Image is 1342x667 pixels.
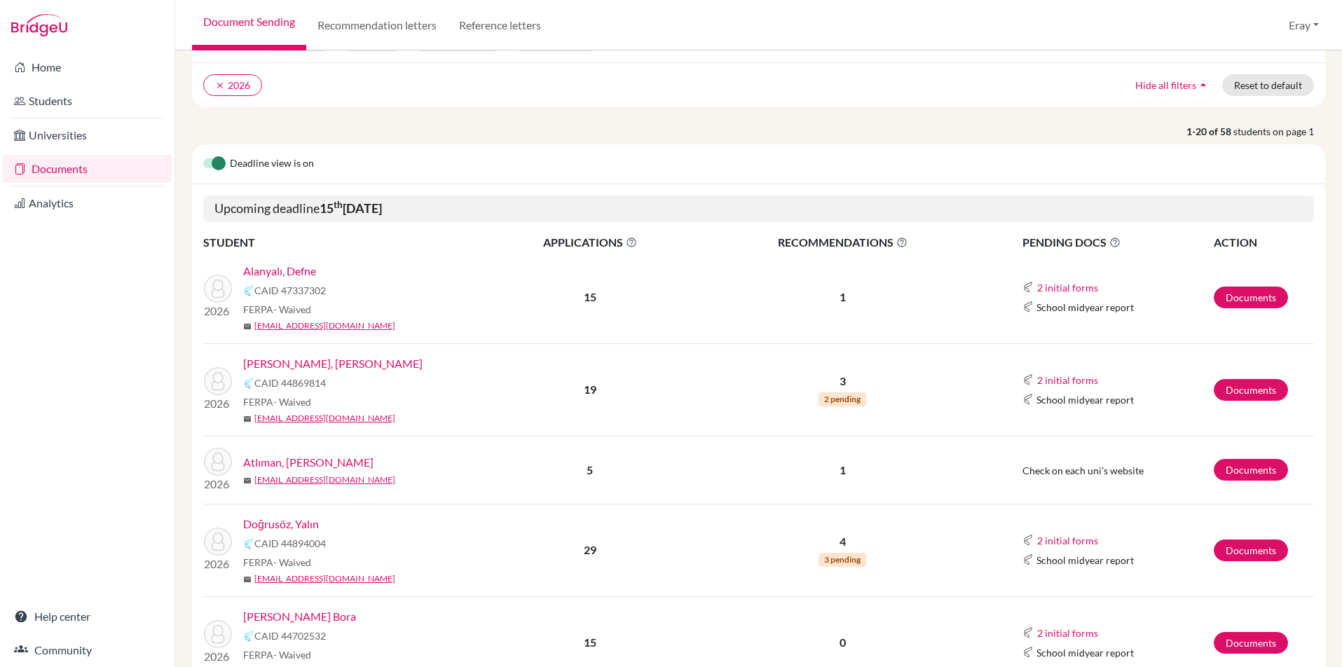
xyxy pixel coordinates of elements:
span: CAID 44894004 [254,536,326,551]
button: Eray [1282,12,1325,39]
span: APPLICATIONS [484,234,696,251]
a: Analytics [3,189,172,217]
b: 15 [584,635,596,649]
a: [PERSON_NAME] Bora [243,608,356,625]
a: [EMAIL_ADDRESS][DOMAIN_NAME] [254,412,395,425]
span: mail [243,415,252,423]
img: Common App logo [243,378,254,389]
img: Common App logo [1022,374,1034,385]
a: [PERSON_NAME], [PERSON_NAME] [243,355,423,372]
span: Deadline view is on [230,156,314,172]
h5: Upcoming deadline [203,195,1314,222]
b: 19 [584,383,596,396]
span: mail [243,476,252,485]
a: Doğrusöz, Yalın [243,516,319,532]
strong: 1-20 of 58 [1186,124,1233,139]
b: 15 [584,290,596,303]
a: Universities [3,121,172,149]
span: Check on each uni's website [1022,465,1144,476]
a: Students [3,87,172,115]
a: Documents [1214,459,1288,481]
img: Common App logo [1022,554,1034,565]
span: 3 pending [819,553,866,567]
span: - Waived [273,396,311,408]
img: Common App logo [1022,535,1034,546]
img: Alanyalı, Defne [204,275,232,303]
p: 1 [697,462,988,479]
span: FERPA [243,394,311,409]
a: Atlıman, [PERSON_NAME] [243,454,374,471]
p: 2026 [204,648,232,665]
span: FERPA [243,555,311,570]
img: Common App logo [1022,282,1034,293]
span: School midyear report [1036,553,1134,568]
span: CAID 47337302 [254,283,326,298]
a: Community [3,636,172,664]
a: Home [3,53,172,81]
span: - Waived [273,649,311,661]
button: Reset to default [1222,74,1314,96]
button: Hide all filtersarrow_drop_up [1123,74,1222,96]
p: 4 [697,533,988,550]
a: Documents [1214,539,1288,561]
a: Documents [1214,379,1288,401]
p: 2026 [204,395,232,412]
img: Common App logo [1022,394,1034,405]
a: Documents [1214,287,1288,308]
img: Common App logo [243,285,254,296]
span: students on page 1 [1233,124,1325,139]
span: Hide all filters [1135,79,1196,91]
span: mail [243,575,252,584]
span: School midyear report [1036,645,1134,660]
p: 2026 [204,556,232,572]
img: Common App logo [1022,647,1034,658]
b: 15 [DATE] [320,200,382,216]
a: Documents [3,155,172,183]
img: Common App logo [243,631,254,642]
img: Alpman, Kaan Alp [204,367,232,395]
p: 1 [697,289,988,305]
sup: th [334,199,343,210]
button: 2 initial forms [1036,532,1099,549]
a: Alanyalı, Defne [243,263,316,280]
img: Common App logo [1022,627,1034,638]
a: [EMAIL_ADDRESS][DOMAIN_NAME] [254,572,395,585]
th: STUDENT [203,233,484,252]
p: 0 [697,634,988,651]
span: FERPA [243,647,311,662]
span: 2 pending [819,392,866,406]
p: 2026 [204,476,232,493]
span: CAID 44869814 [254,376,326,390]
span: FERPA [243,302,311,317]
b: 29 [584,543,596,556]
b: 5 [587,463,593,476]
img: Duman, Mert Bora [204,620,232,648]
span: - Waived [273,556,311,568]
p: 2026 [204,303,232,319]
p: 3 [697,373,988,390]
a: Documents [1214,632,1288,654]
a: Help center [3,603,172,631]
img: Doğrusöz, Yalın [204,528,232,556]
button: 2 initial forms [1036,280,1099,296]
span: School midyear report [1036,300,1134,315]
button: clear2026 [203,74,262,96]
button: 2 initial forms [1036,625,1099,641]
span: School midyear report [1036,392,1134,407]
a: [EMAIL_ADDRESS][DOMAIN_NAME] [254,319,395,332]
img: Bridge-U [11,14,67,36]
i: clear [215,81,225,90]
img: Atlıman, Berk [204,448,232,476]
img: Common App logo [243,538,254,549]
a: [EMAIL_ADDRESS][DOMAIN_NAME] [254,474,395,486]
th: ACTION [1213,233,1314,252]
button: 2 initial forms [1036,372,1099,388]
span: PENDING DOCS [1022,234,1212,251]
i: arrow_drop_up [1196,78,1210,92]
img: Common App logo [1022,301,1034,312]
span: mail [243,322,252,331]
span: RECOMMENDATIONS [697,234,988,251]
span: CAID 44702532 [254,628,326,643]
span: - Waived [273,303,311,315]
